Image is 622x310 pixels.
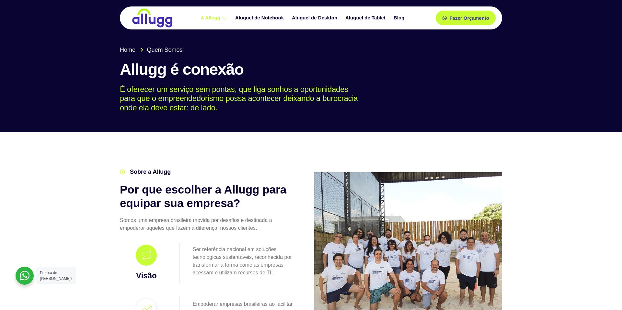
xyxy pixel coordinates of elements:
span: Fazer Orçamento [449,16,489,20]
a: Fazer Orçamento [436,11,496,25]
a: Blog [390,12,409,24]
span: Quem Somos [145,46,183,54]
span: Home [120,46,135,54]
p: Somos uma empresa brasileira movida por desafios e destinada a empoderar aqueles que fazem a dife... [120,216,295,232]
span: . [273,270,274,275]
span: Precisa de [PERSON_NAME]? [40,271,72,281]
a: Aluguel de Notebook [232,12,289,24]
h1: Allugg é conexão [120,61,502,78]
p: É oferecer um serviço sem pontas, que liga sonhos a oportunidades para que o empreendedorismo pos... [120,85,493,113]
h2: Por que escolher a Allugg para equipar sua empresa? [120,183,295,210]
img: locação de TI é Allugg [131,8,173,28]
h3: Visão [121,270,171,282]
span: Sobre a Allugg [128,168,171,176]
a: Aluguel de Desktop [289,12,342,24]
a: A Allugg [197,12,232,24]
span: Ser referência nacional em soluções tecnológicas sustentáveis, reconhecida por transformar a form... [193,247,292,275]
a: Aluguel de Tablet [342,12,390,24]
